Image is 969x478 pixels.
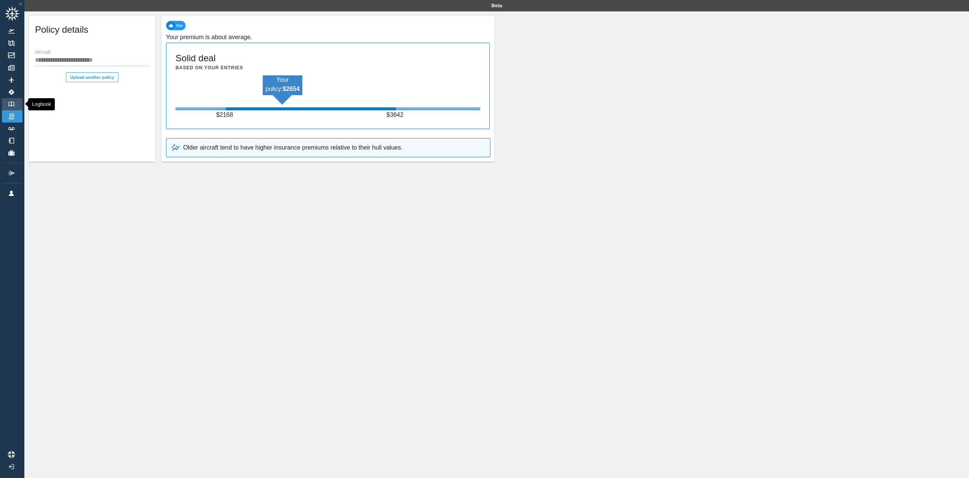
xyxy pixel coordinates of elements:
div: Policy details [29,16,155,46]
b: $ 2654 [283,86,300,92]
h5: Solid deal [176,52,216,64]
p: Your policy: [263,75,302,94]
p: $ 2168 [216,110,235,120]
img: uptrend-and-star-798e9c881b4915e3b082.svg [171,143,180,152]
p: Older aircraft tend to have higher insurance premiums relative to their hull values. [183,143,402,152]
p: $ 3642 [386,110,405,120]
h6: Your premium is about average. [166,32,490,43]
img: fair-policy-chip-16a22df130daad956e14.svg [166,21,188,30]
button: Upload another policy [66,72,118,82]
label: Aircraft [35,49,50,56]
h6: Based on your entries [176,64,243,72]
h5: Policy details [35,24,88,36]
